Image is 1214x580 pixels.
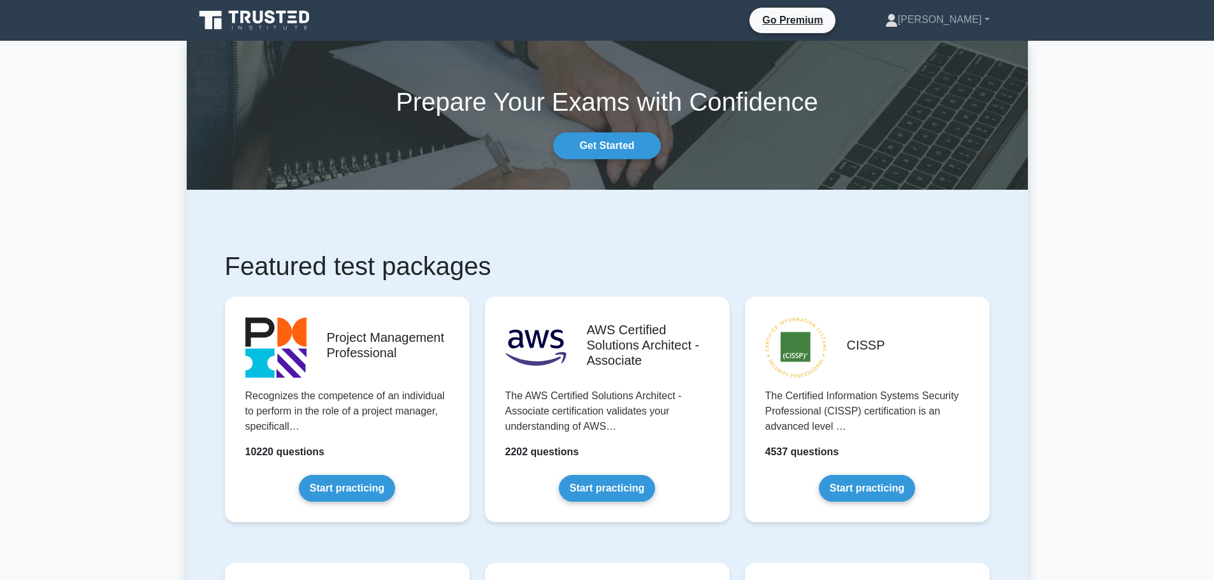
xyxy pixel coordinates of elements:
[187,87,1028,117] h1: Prepare Your Exams with Confidence
[225,251,990,281] h1: Featured test packages
[559,475,655,502] a: Start practicing
[755,12,830,28] a: Go Premium
[553,132,660,159] a: Get Started
[855,7,1020,32] a: [PERSON_NAME]
[819,475,915,502] a: Start practicing
[299,475,395,502] a: Start practicing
